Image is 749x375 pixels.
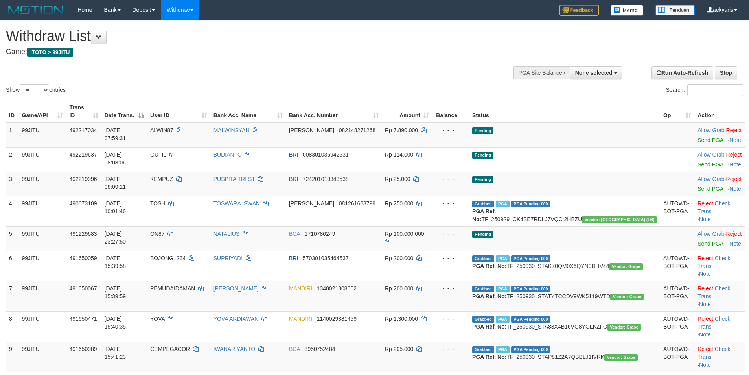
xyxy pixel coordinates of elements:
[469,311,660,342] td: TF_250930_STA83X4B16VG8YGLKZFO
[469,342,660,372] td: TF_250930_STAP81Z2A7QBBLJ1IVRK
[694,251,745,281] td: · ·
[19,172,66,196] td: 99JITU
[655,5,695,15] img: panduan.png
[150,316,165,322] span: YOVA
[697,255,730,269] a: Check Trans
[496,316,510,323] span: Marked by aekrubicon
[213,346,255,352] a: IWANARIYANTO
[6,4,66,16] img: MOTION_logo.png
[469,281,660,311] td: TF_250930_STATYTCCDV9WK5119WTD
[699,301,711,307] a: Note
[150,285,195,292] span: PEMUDAIDAMAN
[19,342,66,372] td: 99JITU
[105,200,126,214] span: [DATE] 10:01:46
[69,285,97,292] span: 491650067
[511,316,550,323] span: PGA Pending
[6,123,19,148] td: 1
[469,251,660,281] td: TF_250930_STAK70QM0X6QYN0DHV44
[213,127,250,133] a: MALWINSYAH
[19,147,66,172] td: 99JITU
[19,226,66,251] td: 99JITU
[697,231,726,237] span: ·
[496,346,510,353] span: Marked by aekrubicon
[6,84,66,96] label: Show entries
[694,311,745,342] td: · ·
[697,127,726,133] span: ·
[213,255,243,261] a: SUPRIYADI
[697,285,713,292] a: Reject
[150,127,173,133] span: ALWIN87
[694,123,745,148] td: ·
[729,186,741,192] a: Note
[435,126,466,134] div: - - -
[435,175,466,183] div: - - -
[150,200,166,207] span: TOSH
[729,161,741,168] a: Note
[697,186,723,192] a: Send PGA
[666,84,743,96] label: Search:
[69,316,97,322] span: 491650471
[660,100,694,123] th: Op: activate to sort column ascending
[101,100,147,123] th: Date Trans.: activate to sort column descending
[385,255,413,261] span: Rp 200.000
[575,70,613,76] span: None selected
[607,324,641,331] span: Vendor URL: https://settle31.1velocity.biz
[610,294,644,300] span: Vendor URL: https://settle31.1velocity.biz
[511,255,550,262] span: PGA Pending
[150,346,190,352] span: CEMPEGACOR
[472,127,493,134] span: Pending
[19,123,66,148] td: 99JITU
[687,84,743,96] input: Search:
[697,240,723,247] a: Send PGA
[105,176,126,190] span: [DATE] 08:09:11
[69,255,97,261] span: 491650059
[150,231,165,237] span: ON87
[697,255,713,261] a: Reject
[303,151,349,158] span: Copy 008301036942531 to clipboard
[289,127,334,133] span: [PERSON_NAME]
[213,285,259,292] a: [PERSON_NAME]
[6,100,19,123] th: ID
[469,196,660,226] td: TF_250929_CK4BE7RDLJ7VQCI2HBZU
[435,200,466,207] div: - - -
[27,48,73,57] span: ITOTO > 99JITU
[435,230,466,238] div: - - -
[472,263,506,269] b: PGA Ref. No:
[6,48,491,56] h4: Game:
[6,226,19,251] td: 5
[496,255,510,262] span: Marked by aekrubicon
[694,100,745,123] th: Action
[699,331,711,338] a: Note
[69,200,97,207] span: 490673109
[385,176,410,182] span: Rp 25.000
[289,151,298,158] span: BRI
[66,100,101,123] th: Trans ID: activate to sort column ascending
[472,231,493,238] span: Pending
[496,201,510,207] span: Marked by aeklambo
[289,255,298,261] span: BRI
[105,346,126,360] span: [DATE] 15:41:23
[69,151,97,158] span: 492219637
[435,345,466,353] div: - - -
[570,66,622,79] button: None selected
[660,311,694,342] td: AUTOWD-BOT-PGA
[6,311,19,342] td: 8
[694,172,745,196] td: ·
[694,196,745,226] td: · ·
[19,251,66,281] td: 99JITU
[472,316,494,323] span: Grabbed
[604,354,638,361] span: Vendor URL: https://settle31.1velocity.biz
[472,152,493,159] span: Pending
[697,151,724,158] a: Allow Grab
[697,161,723,168] a: Send PGA
[435,254,466,262] div: - - -
[210,100,286,123] th: Bank Acc. Name: activate to sort column ascending
[150,176,173,182] span: KEMPUZ
[69,176,97,182] span: 492219996
[694,147,745,172] td: ·
[385,316,418,322] span: Rp 1.300.000
[6,281,19,311] td: 7
[697,176,724,182] a: Allow Grab
[289,200,334,207] span: [PERSON_NAME]
[697,200,730,214] a: Check Trans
